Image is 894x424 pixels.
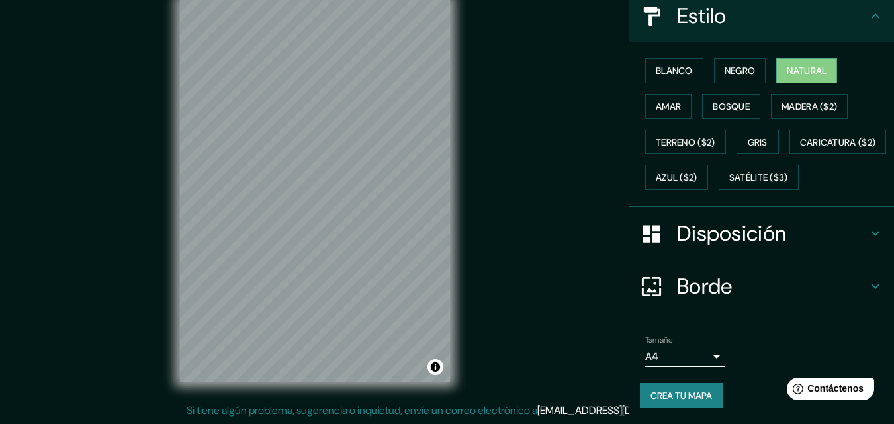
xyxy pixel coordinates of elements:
font: Terreno ($2) [656,136,715,148]
button: Blanco [645,58,703,83]
button: Negro [714,58,766,83]
font: Azul ($2) [656,172,697,184]
button: Natural [776,58,837,83]
button: Caricatura ($2) [789,130,887,155]
font: Gris [748,136,768,148]
iframe: Lanzador de widgets de ayuda [776,372,879,409]
font: Tamaño [645,335,672,345]
font: Bosque [713,101,750,112]
font: Madera ($2) [782,101,837,112]
font: Negro [725,65,756,77]
button: Amar [645,94,692,119]
button: Terreno ($2) [645,130,726,155]
div: A4 [645,346,725,367]
button: Activar o desactivar atribución [427,359,443,375]
div: Disposición [629,207,894,260]
button: Azul ($2) [645,165,708,190]
font: Disposición [677,220,786,247]
font: A4 [645,349,658,363]
button: Crea tu mapa [640,383,723,408]
button: Madera ($2) [771,94,848,119]
font: Blanco [656,65,693,77]
font: Satélite ($3) [729,172,788,184]
font: Borde [677,273,733,300]
button: Gris [737,130,779,155]
button: Bosque [702,94,760,119]
font: Crea tu mapa [650,390,712,402]
font: Estilo [677,2,727,30]
button: Satélite ($3) [719,165,799,190]
font: Si tiene algún problema, sugerencia o inquietud, envíe un correo electrónico a [187,403,537,417]
font: Natural [787,65,827,77]
font: Amar [656,101,681,112]
a: [EMAIL_ADDRESS][DOMAIN_NAME] [537,403,701,417]
div: Borde [629,260,894,313]
font: Caricatura ($2) [800,136,876,148]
